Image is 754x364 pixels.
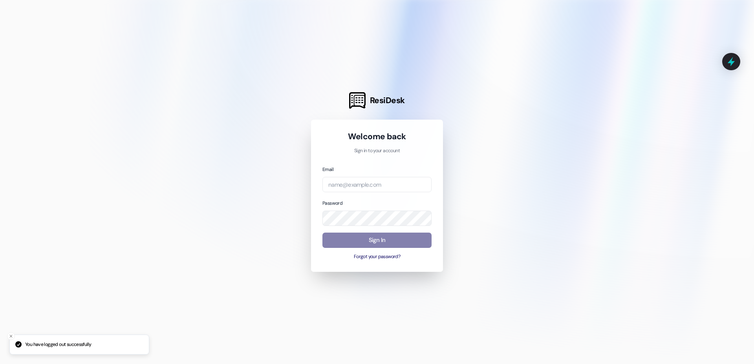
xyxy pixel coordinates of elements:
[322,147,432,155] p: Sign in to your account
[322,233,432,248] button: Sign In
[322,200,342,206] label: Password
[349,92,366,109] img: ResiDesk Logo
[25,341,91,348] p: You have logged out successfully
[322,166,333,173] label: Email
[322,253,432,260] button: Forgot your password?
[322,131,432,142] h1: Welcome back
[370,95,405,106] span: ResiDesk
[322,177,432,192] input: name@example.com
[7,332,15,340] button: Close toast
